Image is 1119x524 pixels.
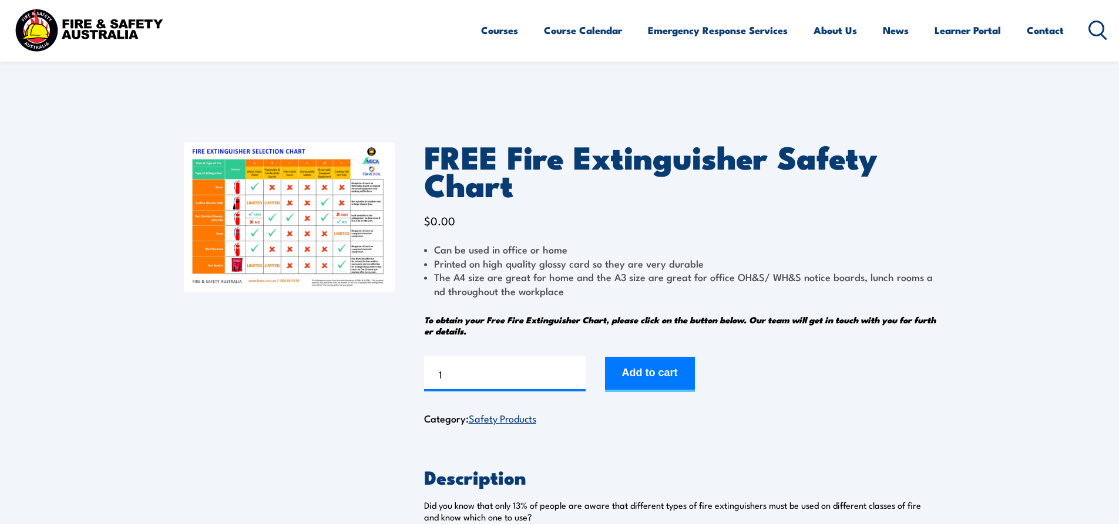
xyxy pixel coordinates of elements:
[424,256,936,270] li: Printed on high quality glossy card so they are very durable
[424,143,936,197] h1: FREE Fire Extinguisher Safety Chart
[544,15,622,46] a: Course Calendar
[1027,15,1064,46] a: Contact
[814,15,857,46] a: About Us
[424,242,936,256] li: Can be used in office or home
[648,15,788,46] a: Emergency Response Services
[481,15,518,46] a: Courses
[424,212,455,228] bdi: 0.00
[184,143,395,292] img: FREE Fire Extinguisher Safety Chart
[424,270,936,298] li: The A4 size are great for home and the A3 size are great for office OH&S/ WH&S notice boards, lun...
[424,212,431,228] span: $
[424,411,536,425] span: Category:
[424,499,936,523] p: Did you know that only 13% of people are aware that different types of fire extinguishers must be...
[469,411,536,425] a: Safety Products
[605,357,695,392] button: Add to cart
[424,313,936,337] em: To obtain your Free Fire Extinguisher Chart, please click on the button below. Our team will get ...
[424,356,586,391] input: Product quantity
[424,468,936,485] h2: Description
[883,15,909,46] a: News
[935,15,1001,46] a: Learner Portal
